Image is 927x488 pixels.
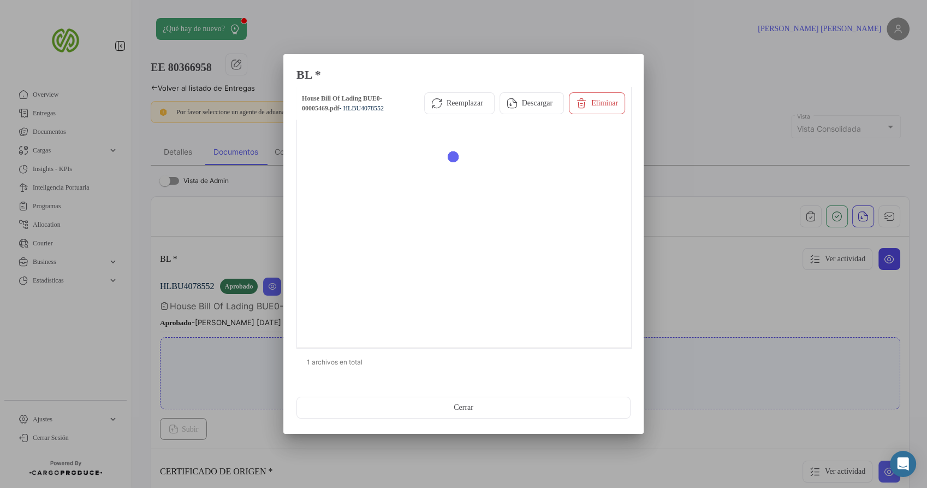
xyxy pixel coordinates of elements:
button: Descargar [500,92,564,114]
button: Reemplazar [424,92,495,114]
button: Eliminar [569,92,625,114]
div: Abrir Intercom Messenger [890,451,916,477]
span: - HLBU4078552 [339,104,384,112]
button: Cerrar [296,397,631,419]
div: 1 archivos en total [296,349,631,376]
span: House Bill Of Lading BUE0-00005469.pdf [302,95,382,112]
